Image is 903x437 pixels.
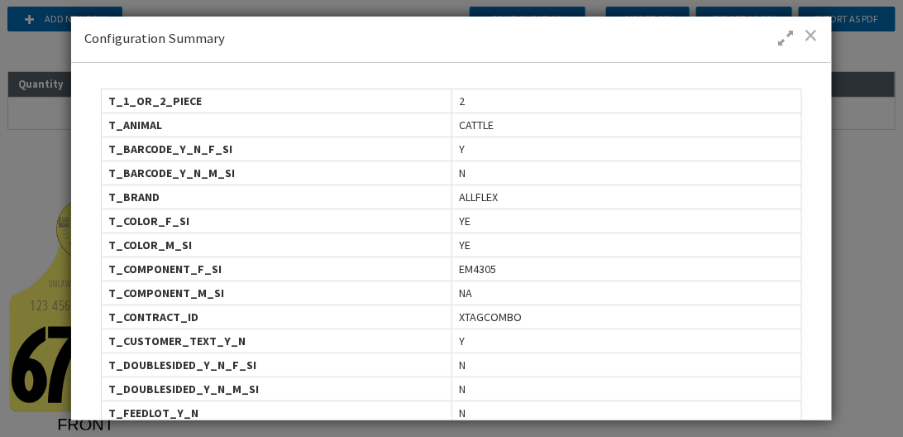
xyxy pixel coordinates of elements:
[459,333,465,349] span: Y
[459,357,466,373] span: N
[459,93,465,109] span: 2
[102,377,451,401] div: T_DOUBLESIDED_Y_N_M_SI
[459,213,471,229] span: YE
[102,257,451,281] div: T_COMPONENT_F_SI
[459,405,466,421] span: N
[102,305,451,329] div: T_CONTRACT_ID
[459,237,471,253] span: YE
[459,381,466,397] span: N
[102,89,451,113] div: T_1_OR_2_PIECE
[459,261,496,277] span: EM4305
[102,401,451,425] div: T_FEEDLOT_Y_N
[102,161,451,185] div: T_BARCODE_Y_N_M_SI
[102,113,451,137] div: T_ANIMAL
[459,309,522,325] span: XTAGCOMBO
[102,281,451,305] div: T_COMPONENT_M_SI
[459,141,465,157] span: Y
[102,353,451,377] div: T_DOUBLESIDED_Y_N_F_SI
[71,17,832,63] div: Configuration Summary
[102,329,451,353] div: T_CUSTOMER_TEXT_Y_N
[459,189,498,205] span: ALLFLEX
[102,209,451,233] div: T_COLOR_F_SI
[102,137,451,161] div: T_BARCODE_Y_N_F_SI
[102,185,451,209] div: T_BRAND
[459,165,466,181] span: N
[459,285,472,301] span: NA
[102,233,451,257] div: T_COLOR_M_SI
[459,117,494,133] span: CATTLE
